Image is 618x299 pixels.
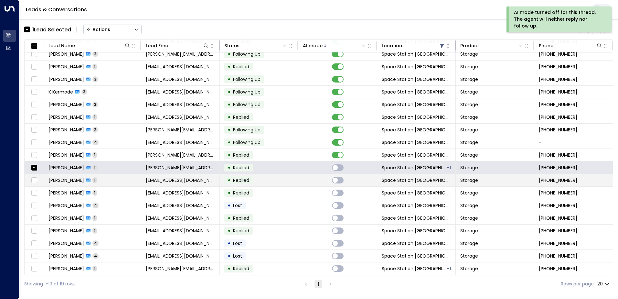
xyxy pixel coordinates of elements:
span: Space Station Solihull [382,76,451,83]
span: Storage [460,89,478,95]
span: Charlie Mills [48,114,84,120]
span: Replied [233,215,249,221]
span: Reiss Gough [48,164,84,171]
span: cjafisher@hotmail.co.uk [146,253,215,259]
span: Storage [460,240,478,247]
span: Margaret Lewis [48,227,84,234]
span: Space Station Solihull [382,89,451,95]
span: Storage [460,51,478,57]
span: +447846359199 [539,127,577,133]
span: +447970835233 [539,190,577,196]
span: Reiss Gough [48,265,84,272]
div: 20 [597,279,611,289]
span: Storage [460,215,478,221]
span: 4 [92,139,99,145]
span: Toggle select row [30,101,38,109]
span: Space Station Solihull [382,215,451,221]
span: Daren Adams [48,127,84,133]
div: • [228,61,231,72]
div: AI mode turned off for this thread. The agent will neither reply nor follow up. [514,9,603,29]
div: • [228,74,231,85]
span: Storage [460,114,478,120]
span: Space Station Solihull [382,240,451,247]
span: +447561295368 [539,51,577,57]
span: Toggle select row [30,189,38,197]
span: 1 [92,177,97,183]
span: 3 [92,76,98,82]
span: Toggle select row [30,75,38,83]
span: Following Up [233,127,261,133]
div: • [228,99,231,110]
span: iancasewell@me.com [146,202,215,209]
span: 4 [92,253,99,259]
span: Space Station Solihull [382,265,446,272]
span: jim-weller@outlook.com [146,51,215,57]
span: 1 [92,64,97,69]
span: Toggle select row [30,239,38,248]
span: Storage [460,177,478,183]
span: Toggle select row [30,138,38,147]
span: +447946275222 [539,114,577,120]
span: j.oliver1964@yahoo.co.uk [146,101,215,108]
span: styles@bluetools.co.uk [146,63,215,70]
div: Product [460,42,524,50]
span: Space Station Solihull [382,202,451,209]
div: Lead Email [146,42,209,50]
span: James Weller [48,51,84,57]
span: Following Up [233,76,261,83]
span: +447970241058 [539,215,577,221]
span: Toggle select row [30,63,38,71]
span: James Oliver [48,101,84,108]
div: • [228,124,231,135]
span: mflewis56@gmail.com [146,227,215,234]
div: • [228,137,231,148]
span: Replied [233,227,249,234]
div: Space Station Stirchley [447,265,451,272]
span: 1 [92,215,97,221]
span: +447827157358 [539,76,577,83]
div: • [228,149,231,161]
span: Space Station Solihull [382,114,451,120]
div: Phone [539,42,553,50]
div: Status [224,42,288,50]
span: 1 [92,190,97,195]
span: Replied [233,177,249,183]
span: Space Station Solihull [382,227,451,234]
span: +447810501051 [539,202,577,209]
span: Space Station Solihull [382,101,451,108]
span: Toggle select row [30,227,38,235]
span: jackiecarr64@icloud.com [146,215,215,221]
span: kermode91@virginmedia.com [146,89,215,95]
span: Following Up [233,139,261,146]
span: Replied [233,114,249,120]
span: +447539005585 [539,240,577,247]
span: Toggle select row [30,202,38,210]
div: Lead Name [48,42,75,50]
span: Following Up [233,89,261,95]
button: page 1 [314,280,322,288]
div: Location [382,42,445,50]
label: Rows per page: [561,281,595,287]
span: Storage [460,152,478,158]
span: Space Station Solihull [382,190,451,196]
div: Status [224,42,240,50]
span: Chris Fisher [48,253,84,259]
div: • [228,86,231,97]
nav: pagination navigation [302,280,335,288]
span: 1 [92,114,97,120]
span: Toggle select row [30,252,38,260]
span: reiss.gough@yahoo.com [146,164,215,171]
span: Peter Stylles [48,63,84,70]
div: Lead Name [48,42,131,50]
span: Storage [460,202,478,209]
div: • [228,112,231,123]
span: Toggle select row [30,50,38,58]
span: Space Station Solihull [382,177,451,183]
span: +447498914926 [539,164,577,171]
span: K Kermode [48,89,73,95]
div: AI mode [303,42,366,50]
span: Storage [460,127,478,133]
span: Toggle select row [30,176,38,184]
span: 2 [92,127,98,132]
span: Storage [460,265,478,272]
